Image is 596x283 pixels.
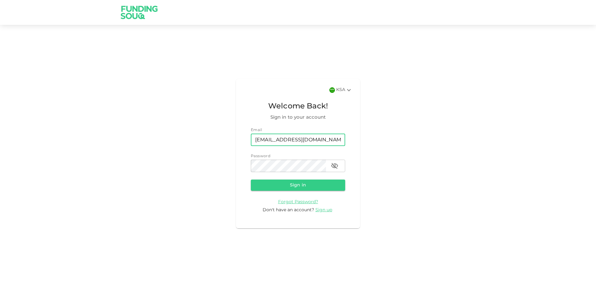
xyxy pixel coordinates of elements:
[336,86,353,94] div: KSA
[251,154,270,158] span: Password
[315,208,332,212] span: Sign up
[251,114,345,121] span: Sign in to your account
[329,87,335,93] img: flag-sa.b9a346574cdc8950dd34b50780441f57.svg
[251,101,345,112] span: Welcome Back!
[251,128,262,132] span: Email
[263,208,314,212] span: Don't have an account?
[251,180,345,191] button: Sign in
[278,199,318,204] a: Forgot Password?
[251,134,345,146] input: email
[251,160,326,172] input: password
